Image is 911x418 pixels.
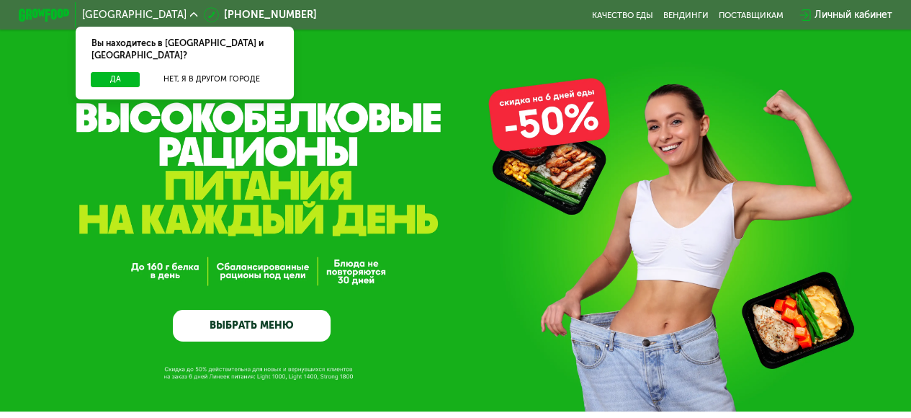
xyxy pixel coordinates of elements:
[145,72,278,87] button: Нет, я в другом городе
[173,310,331,342] a: ВЫБРАТЬ МЕНЮ
[814,7,892,22] div: Личный кабинет
[663,10,709,20] a: Вендинги
[76,27,293,72] div: Вы находитесь в [GEOGRAPHIC_DATA] и [GEOGRAPHIC_DATA]?
[204,7,317,22] a: [PHONE_NUMBER]
[592,10,653,20] a: Качество еды
[82,10,187,20] span: [GEOGRAPHIC_DATA]
[91,72,140,87] button: Да
[719,10,784,20] div: поставщикам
